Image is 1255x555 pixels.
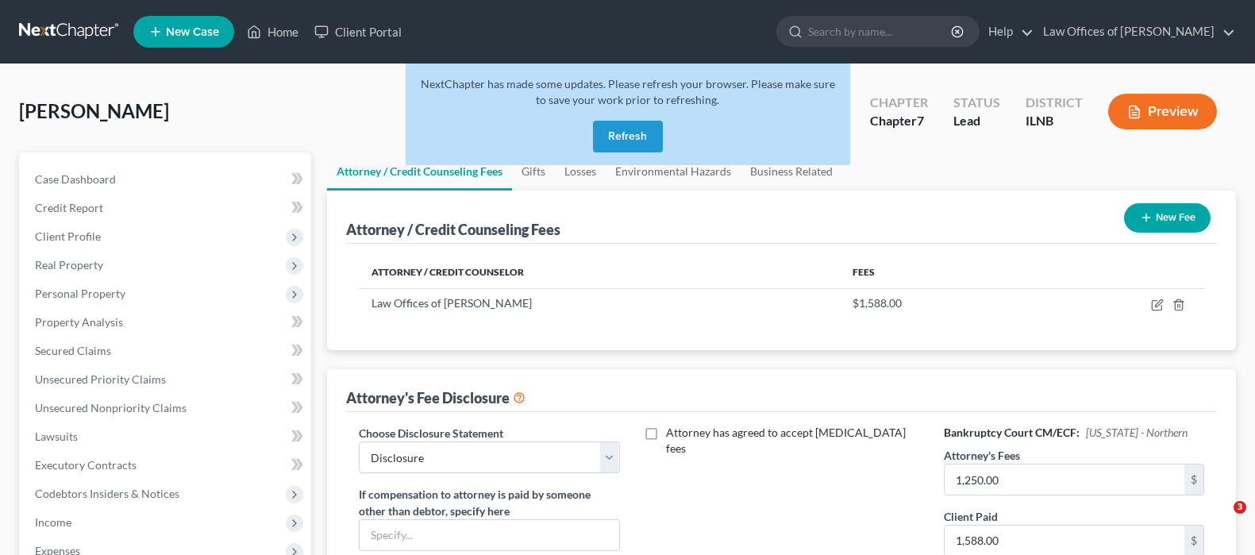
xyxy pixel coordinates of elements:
a: Executory Contracts [22,451,311,480]
a: Property Analysis [22,308,311,337]
div: Chapter [870,94,928,112]
span: Unsecured Nonpriority Claims [35,401,187,414]
span: Executory Contracts [35,458,137,472]
span: 3 [1234,501,1246,514]
span: New Case [166,26,219,38]
label: Choose Disclosure Statement [359,425,503,441]
span: [US_STATE] - Northern [1086,426,1188,439]
a: Home [239,17,306,46]
input: 0.00 [945,464,1184,495]
label: Attorney's Fees [944,447,1020,464]
span: $1,588.00 [853,296,902,310]
h6: Bankruptcy Court CM/ECF: [944,425,1204,441]
span: Attorney has agreed to accept [MEDICAL_DATA] fees [666,426,906,455]
span: Income [35,515,71,529]
span: Case Dashboard [35,172,116,186]
a: Law Offices of [PERSON_NAME] [1035,17,1235,46]
div: Lead [953,112,1000,130]
span: Law Offices of [PERSON_NAME] [371,296,532,310]
span: Codebtors Insiders & Notices [35,487,179,500]
label: Client Paid [944,508,998,525]
span: Fees [853,266,875,278]
span: Credit Report [35,201,103,214]
a: Lawsuits [22,422,311,451]
a: Unsecured Priority Claims [22,365,311,394]
a: Secured Claims [22,337,311,365]
a: Attorney / Credit Counseling Fees [327,152,512,191]
span: Property Analysis [35,315,123,329]
div: ILNB [1026,112,1083,130]
a: Client Portal [306,17,410,46]
span: NextChapter has made some updates. Please refresh your browser. Please make sure to save your wor... [421,77,835,106]
div: Attorney's Fee Disclosure [346,388,525,407]
input: Search by name... [808,17,953,46]
iframe: Intercom live chat [1201,501,1239,539]
input: Specify... [360,520,618,550]
label: If compensation to attorney is paid by someone other than debtor, specify here [359,486,619,519]
span: [PERSON_NAME] [19,99,169,122]
a: Help [980,17,1034,46]
div: Status [953,94,1000,112]
a: Credit Report [22,194,311,222]
span: Client Profile [35,229,101,243]
span: Attorney / Credit Counselor [371,266,524,278]
div: Chapter [870,112,928,130]
div: Attorney / Credit Counseling Fees [346,220,560,239]
span: Personal Property [35,287,125,300]
button: New Fee [1124,203,1211,233]
div: $ [1184,464,1203,495]
a: Case Dashboard [22,165,311,194]
button: Preview [1108,94,1217,129]
span: Unsecured Priority Claims [35,372,166,386]
span: Real Property [35,258,103,272]
span: 7 [917,113,924,128]
div: District [1026,94,1083,112]
a: Unsecured Nonpriority Claims [22,394,311,422]
span: Secured Claims [35,344,111,357]
button: Refresh [593,121,663,152]
span: Lawsuits [35,430,78,443]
